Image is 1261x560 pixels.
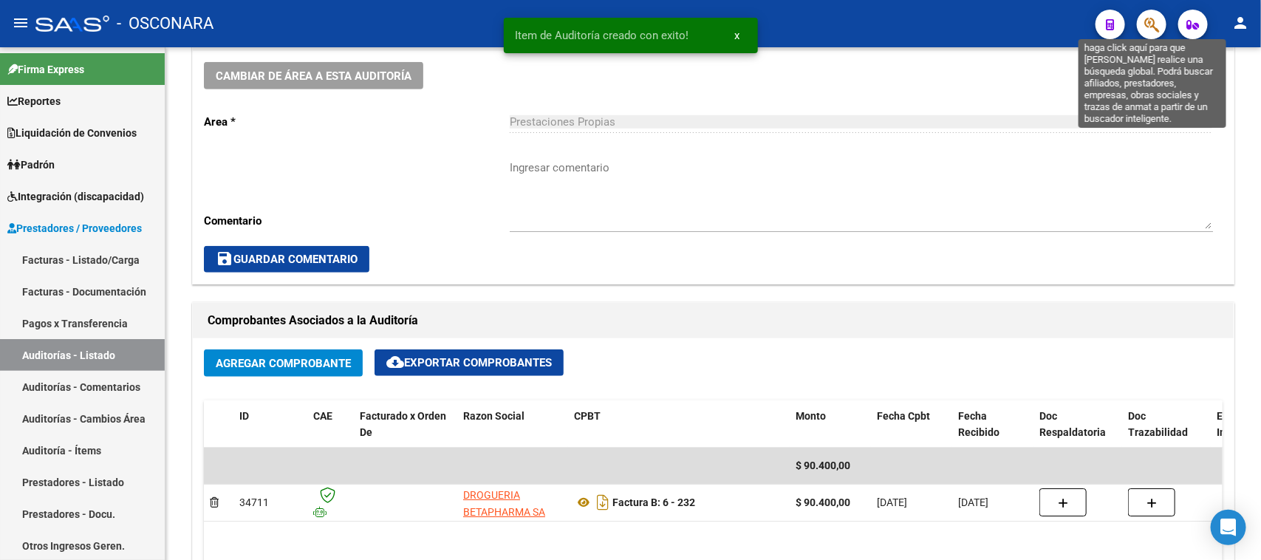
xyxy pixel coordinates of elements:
button: Exportar Comprobantes [375,349,564,376]
span: [DATE] [958,496,988,508]
span: x [735,29,740,42]
h1: Comprobantes Asociados a la Auditoría [208,309,1219,332]
datatable-header-cell: Doc Trazabilidad [1122,400,1211,449]
span: - OSCONARA [117,7,213,40]
datatable-header-cell: Facturado x Orden De [354,400,457,449]
span: Agregar Comprobante [216,357,351,370]
mat-icon: person [1231,14,1249,32]
span: Fecha Recibido [958,410,999,439]
span: CAE [313,410,332,422]
span: $ 90.400,00 [796,460,850,471]
i: Descargar documento [593,491,612,514]
span: 34711 [239,496,269,508]
p: Area * [204,114,510,130]
span: Firma Express [7,61,84,78]
datatable-header-cell: Fecha Cpbt [871,400,952,449]
datatable-header-cell: Fecha Recibido [952,400,1033,449]
span: [DATE] [877,496,907,508]
datatable-header-cell: Razon Social [457,400,568,449]
strong: Factura B: 6 - 232 [612,496,695,508]
button: Cambiar de área a esta auditoría [204,62,423,89]
span: Prestaciones Propias [510,115,615,129]
span: Liquidación de Convenios [7,125,137,141]
button: Guardar Comentario [204,246,369,273]
button: Agregar Comprobante [204,349,363,377]
span: Item de Auditoría creado con exito! [516,28,689,43]
span: Fecha Cpbt [877,410,930,422]
span: Exportar Comprobantes [386,356,552,369]
span: Padrón [7,157,55,173]
datatable-header-cell: Monto [790,400,871,449]
span: Guardar Comentario [216,253,358,266]
span: Expte. Interno [1217,410,1251,439]
datatable-header-cell: CAE [307,400,354,449]
span: Doc Trazabilidad [1128,410,1188,439]
button: x [723,22,752,49]
datatable-header-cell: ID [233,400,307,449]
datatable-header-cell: CPBT [568,400,790,449]
span: Monto [796,410,826,422]
div: Open Intercom Messenger [1211,510,1246,545]
span: Facturado x Orden De [360,410,446,439]
span: Integración (discapacidad) [7,188,144,205]
span: CPBT [574,410,601,422]
p: Comentario [204,213,510,229]
span: Doc Respaldatoria [1039,410,1106,439]
strong: $ 90.400,00 [796,496,850,508]
datatable-header-cell: Doc Respaldatoria [1033,400,1122,449]
mat-icon: cloud_download [386,353,404,371]
mat-icon: menu [12,14,30,32]
span: DROGUERIA BETAPHARMA SA [463,489,545,518]
span: Cambiar de área a esta auditoría [216,69,411,83]
span: Reportes [7,93,61,109]
span: Razon Social [463,410,524,422]
span: ID [239,410,249,422]
span: Prestadores / Proveedores [7,220,142,236]
mat-icon: save [216,250,233,267]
